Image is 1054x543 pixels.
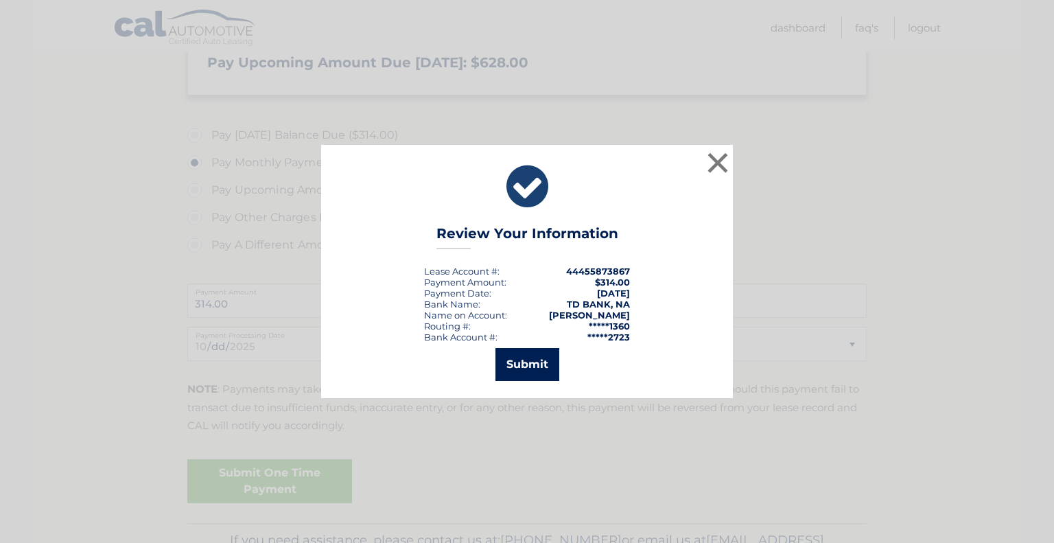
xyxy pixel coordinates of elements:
[597,288,630,299] span: [DATE]
[424,266,500,277] div: Lease Account #:
[704,149,731,176] button: ×
[424,288,491,299] div: :
[566,266,630,277] strong: 44455873867
[495,348,559,381] button: Submit
[595,277,630,288] span: $314.00
[567,299,630,310] strong: TD BANK, NA
[424,332,497,343] div: Bank Account #:
[549,310,630,321] strong: [PERSON_NAME]
[424,321,471,332] div: Routing #:
[424,310,507,321] div: Name on Account:
[436,225,618,249] h3: Review Your Information
[424,288,489,299] span: Payment Date
[424,277,506,288] div: Payment Amount:
[424,299,480,310] div: Bank Name:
